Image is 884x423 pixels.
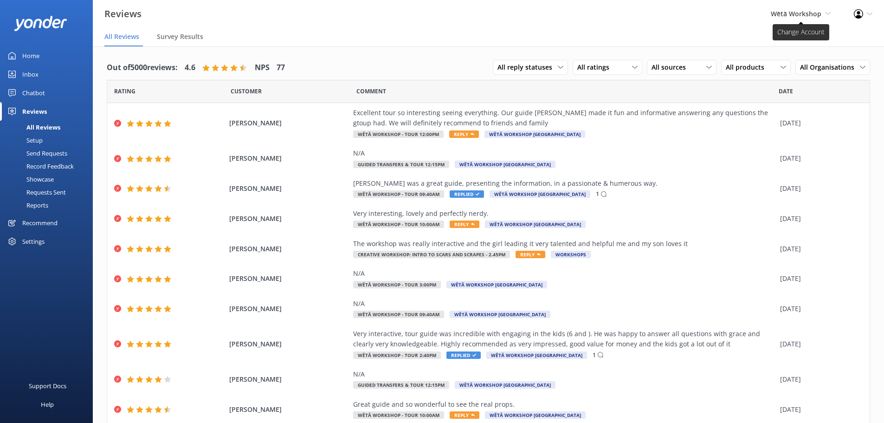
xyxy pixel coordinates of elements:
div: Reports [6,199,48,212]
span: Wētā Workshop [GEOGRAPHIC_DATA] [486,351,587,359]
a: Record Feedback [6,160,93,173]
div: Chatbot [22,84,45,102]
span: Wētā Workshop [GEOGRAPHIC_DATA] [455,161,555,168]
span: Workshops [551,251,591,258]
span: Wētā Workshop - Tour 12:00pm [353,130,444,138]
span: [PERSON_NAME] [229,244,349,254]
div: [PERSON_NAME] was a great guide, presenting the information, in a passionate & humerous way. [353,178,775,189]
span: Guided Transfers & Tour 12:15pm [353,381,449,389]
span: All ratings [577,62,615,72]
div: [DATE] [780,404,858,415]
span: Wētā Workshop - Tour 09:40am [353,190,444,198]
h4: 4.6 [185,62,195,74]
div: [DATE] [780,273,858,284]
span: Creative Workshop: Intro to Scars and Scrapes - 2.45pm [353,251,510,258]
a: Reports [6,199,93,212]
span: Wētā Workshop [GEOGRAPHIC_DATA] [450,311,550,318]
span: Question [356,87,386,96]
span: Reply [449,130,479,138]
span: Reply [450,221,479,228]
span: [PERSON_NAME] [229,374,349,384]
span: [PERSON_NAME] [229,273,349,284]
span: Reply [450,411,479,419]
span: Date [779,87,793,96]
span: Wētā Workshop [GEOGRAPHIC_DATA] [485,411,586,419]
p: 1 [596,189,599,198]
a: Requests Sent [6,186,93,199]
div: [DATE] [780,244,858,254]
span: Date [114,87,136,96]
span: Wētā Workshop - Tour 10:00am [353,411,444,419]
span: [PERSON_NAME] [229,214,349,224]
a: All Reviews [6,121,93,134]
a: Showcase [6,173,93,186]
div: Requests Sent [6,186,66,199]
div: N/A [353,299,775,309]
div: Settings [22,232,45,251]
span: Wētā Workshop [771,9,821,18]
div: [DATE] [780,118,858,128]
div: [DATE] [780,374,858,384]
span: Wētā Workshop [GEOGRAPHIC_DATA] [446,281,547,288]
span: [PERSON_NAME] [229,339,349,349]
p: 1 [593,351,596,359]
span: Wētā Workshop [GEOGRAPHIC_DATA] [455,381,555,389]
span: Wētā Workshop - Tour 2:40pm [353,351,441,359]
span: Wētā Workshop [GEOGRAPHIC_DATA] [490,190,590,198]
div: Help [41,395,54,414]
h4: 77 [277,62,285,74]
div: Inbox [22,65,39,84]
span: All products [726,62,770,72]
div: Setup [6,134,43,147]
h4: NPS [255,62,270,74]
h4: Out of 5000 reviews: [107,62,178,74]
span: All Reviews [104,32,139,41]
h3: Reviews [104,7,142,21]
span: [PERSON_NAME] [229,404,349,415]
span: All reply statuses [497,62,558,72]
span: Wētā Workshop - Tour 3:00pm [353,281,441,288]
a: Send Requests [6,147,93,160]
div: [DATE] [780,153,858,163]
div: Reviews [22,102,47,121]
div: [DATE] [780,304,858,314]
span: Reply [516,251,545,258]
div: Showcase [6,173,54,186]
span: Wētā Workshop [GEOGRAPHIC_DATA] [485,221,586,228]
span: [PERSON_NAME] [229,304,349,314]
div: [DATE] [780,214,858,224]
span: Wētā Workshop - Tour 09:40am [353,311,444,318]
div: [DATE] [780,339,858,349]
span: Date [231,87,262,96]
div: Excellent tour so interesting seeing everything. Our guide [PERSON_NAME] made it fun and informat... [353,108,775,129]
div: All Reviews [6,121,60,134]
div: Great guide and so wonderful to see the real props. [353,399,775,410]
div: N/A [353,369,775,379]
span: [PERSON_NAME] [229,153,349,163]
span: Wētā Workshop [GEOGRAPHIC_DATA] [484,130,585,138]
div: N/A [353,148,775,158]
div: The workshop was really interactive and the girl leading it very talented and helpful me and my s... [353,239,775,249]
span: Wētā Workshop - Tour 10:00am [353,221,444,228]
div: Very interesting, lovely and perfectly nerdy. [353,208,775,219]
span: [PERSON_NAME] [229,183,349,194]
span: [PERSON_NAME] [229,118,349,128]
span: Survey Results [157,32,203,41]
div: [DATE] [780,183,858,194]
span: Replied [446,351,481,359]
div: Home [22,46,39,65]
span: Guided Transfers & Tour 12:15pm [353,161,449,168]
img: yonder-white-logo.png [14,16,67,31]
span: Replied [450,190,484,198]
div: Send Requests [6,147,67,160]
div: N/A [353,268,775,279]
div: Very interactive, tour guide was incredible with engaging in the kids (6 and ). He was happy to a... [353,329,775,350]
div: Recommend [22,214,58,232]
div: Support Docs [29,377,66,395]
span: All Organisations [800,62,860,72]
span: All sources [652,62,691,72]
div: Record Feedback [6,160,74,173]
a: Setup [6,134,93,147]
